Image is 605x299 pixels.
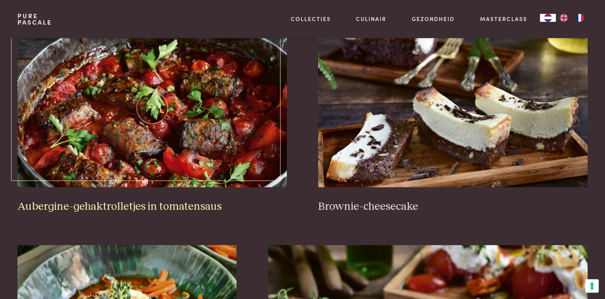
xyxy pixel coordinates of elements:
[17,200,286,214] h3: Aubergine-gehaktrolletjes in tomatensaus
[291,15,331,23] a: Collecties
[17,29,286,213] a: Aubergine-gehaktrolletjes in tomatensaus Aubergine-gehaktrolletjes in tomatensaus
[412,15,455,23] a: Gezondheid
[318,29,587,187] img: Brownie-cheesecake
[540,14,556,22] div: Language
[17,29,286,187] img: Aubergine-gehaktrolletjes in tomatensaus
[318,200,587,214] h3: Brownie-cheesecake
[540,14,588,22] aside: Language selected: Nederlands
[556,14,572,22] a: EN
[585,279,599,293] button: Uw voorkeuren voor toestemming voor trackingtechnologieën
[356,15,386,23] a: Culinair
[572,14,588,22] a: FR
[556,14,588,22] ul: Language list
[17,13,52,25] a: PurePascale
[318,29,587,213] a: Brownie-cheesecake Brownie-cheesecake
[480,15,527,23] a: Masterclass
[540,14,556,22] a: NL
